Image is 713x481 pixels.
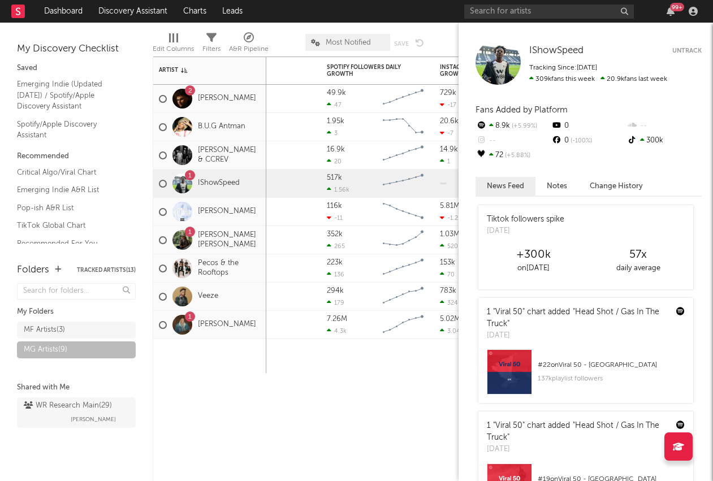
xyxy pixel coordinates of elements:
[198,94,256,103] a: [PERSON_NAME]
[17,184,124,196] a: Emerging Indie A&R List
[440,158,450,165] div: 1
[17,283,136,300] input: Search for folders...
[578,177,654,196] button: Change History
[487,420,668,444] div: 1 "Viral 50" chart added
[327,327,347,335] div: 4.3k
[503,153,530,159] span: +5.88 %
[440,214,465,222] div: -1.25k
[378,141,429,170] svg: Chart title
[229,42,269,56] div: A&R Pipeline
[440,299,458,306] div: 324
[202,42,221,56] div: Filters
[670,3,684,11] div: 99 +
[481,248,586,262] div: +300k
[198,207,256,216] a: [PERSON_NAME]
[667,7,675,16] button: 99+
[440,118,459,125] div: 20.6k
[327,129,338,137] div: 3
[327,118,344,125] div: 1.95k
[327,242,345,250] div: 265
[487,444,668,455] div: [DATE]
[464,5,634,19] input: Search for artists
[440,231,460,238] div: 1.03M
[378,311,429,339] svg: Chart title
[17,118,124,141] a: Spotify/Apple Discovery Assistant
[440,287,456,294] div: 783k
[586,248,690,262] div: 57 x
[378,198,429,226] svg: Chart title
[202,28,221,61] div: Filters
[17,219,124,232] a: TikTok Global Chart
[478,349,693,403] a: #22onViral 50 - [GEOGRAPHIC_DATA]137kplaylist followers
[529,45,584,57] a: IShowSpeed
[538,372,685,385] div: 137k playlist followers
[529,76,595,83] span: 309k fans this week
[326,39,371,46] span: Most Notified
[229,28,269,61] div: A&R Pipeline
[153,42,194,56] div: Edit Columns
[17,381,136,395] div: Shared with Me
[394,41,409,47] button: Save
[535,177,578,196] button: Notes
[487,422,659,441] a: "Head Shot / Gas In The Truck"
[538,358,685,372] div: # 22 on Viral 50 - [GEOGRAPHIC_DATA]
[551,133,626,148] div: 0
[487,330,668,341] div: [DATE]
[327,202,342,210] div: 116k
[440,146,458,153] div: 14.9k
[327,214,343,222] div: -11
[17,341,136,358] a: MG Artists(9)
[327,259,343,266] div: 223k
[487,214,564,226] div: Tiktok followers spike
[440,129,453,137] div: -7
[198,146,261,165] a: [PERSON_NAME] & CCREV
[17,322,136,339] a: MF Artists(3)
[440,101,456,109] div: -17
[327,186,349,193] div: 1.56k
[378,254,429,283] svg: Chart title
[378,170,429,198] svg: Chart title
[17,202,124,214] a: Pop-ish A&R List
[529,64,597,71] span: Tracking Since: [DATE]
[487,308,659,328] a: "Head Shot / Gas In The Truck"
[626,119,702,133] div: --
[17,62,136,75] div: Saved
[416,37,424,47] button: Undo the changes to the current view.
[327,231,343,238] div: 352k
[476,148,551,163] div: 72
[378,226,429,254] svg: Chart title
[440,327,464,335] div: 3.04k
[327,64,412,77] div: Spotify Followers Daily Growth
[198,292,218,301] a: Veeze
[476,177,535,196] button: News Feed
[24,343,67,357] div: MG Artists ( 9 )
[569,138,592,144] span: -100 %
[327,287,344,294] div: 294k
[153,28,194,61] div: Edit Columns
[198,231,261,250] a: [PERSON_NAME] [PERSON_NAME]
[327,101,342,109] div: 47
[440,89,456,97] div: 729k
[440,64,525,77] div: Instagram Followers Daily Growth
[481,262,586,275] div: on [DATE]
[440,259,455,266] div: 153k
[440,315,460,323] div: 5.02M
[17,150,136,163] div: Recommended
[476,133,551,148] div: --
[626,133,702,148] div: 300k
[327,146,345,153] div: 16.9k
[198,259,261,278] a: Pecos & the Rooftops
[198,320,256,330] a: [PERSON_NAME]
[529,46,584,55] span: IShowSpeed
[17,397,136,428] a: WR Research Main(29)[PERSON_NAME]
[24,323,65,337] div: MF Artists ( 3 )
[327,299,344,306] div: 179
[17,237,124,250] a: Recommended For You
[17,42,136,56] div: My Discovery Checklist
[159,67,244,73] div: Artist
[551,119,626,133] div: 0
[378,85,429,113] svg: Chart title
[327,271,344,278] div: 136
[77,267,136,273] button: Tracked Artists(13)
[487,306,668,330] div: 1 "Viral 50" chart added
